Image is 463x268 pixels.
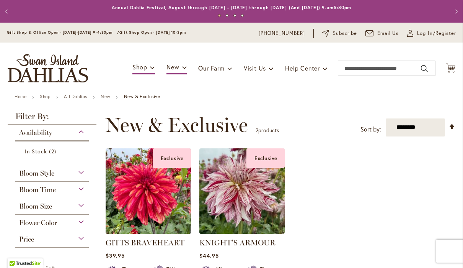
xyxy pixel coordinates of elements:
[64,94,87,99] a: All Dahlias
[199,228,285,235] a: KNIGHT'S ARMOUR Exclusive
[25,147,81,155] a: In Stock 2
[285,64,320,72] span: Help Center
[417,30,456,37] span: Log In/Register
[199,148,285,234] img: KNIGHT'S ARMOUR
[246,148,285,168] div: Exclusive
[106,228,191,235] a: GITTS BRAVEHEART Exclusive
[105,113,248,136] span: New & Exclusive
[199,238,276,247] a: KNIGHT'S ARMOUR
[15,94,26,99] a: Home
[256,124,279,136] p: products
[360,122,381,136] label: Sort by:
[19,219,57,227] span: Flower Color
[448,4,463,19] button: Next
[7,30,119,35] span: Gift Shop & Office Open - [DATE]-[DATE] 9-4:30pm /
[19,169,54,178] span: Bloom Style
[256,127,258,134] span: 2
[101,94,111,99] a: New
[124,94,160,99] strong: New & Exclusive
[19,202,52,210] span: Bloom Size
[377,30,399,37] span: Email Us
[19,186,56,194] span: Bloom Time
[49,147,58,155] span: 2
[166,63,179,71] span: New
[119,30,186,35] span: Gift Shop Open - [DATE] 10-3pm
[40,94,51,99] a: Shop
[8,54,88,82] a: store logo
[333,30,357,37] span: Subscribe
[198,64,224,72] span: Our Farm
[112,5,352,10] a: Annual Dahlia Festival, August through [DATE] - [DATE] through [DATE] (And [DATE]) 9-am5:30pm
[259,30,305,37] a: [PHONE_NUMBER]
[226,14,228,17] button: 2 of 4
[218,14,221,17] button: 1 of 4
[153,148,191,168] div: Exclusive
[241,14,244,17] button: 4 of 4
[365,30,399,37] a: Email Us
[25,148,47,155] span: In Stock
[19,235,34,243] span: Price
[322,30,357,37] a: Subscribe
[407,30,456,37] a: Log In/Register
[6,241,27,262] iframe: Launch Accessibility Center
[106,252,124,259] span: $39.95
[8,112,96,125] strong: Filter By:
[244,64,266,72] span: Visit Us
[233,14,236,17] button: 3 of 4
[199,252,218,259] span: $44.95
[19,128,52,137] span: Availability
[106,238,184,247] a: GITTS BRAVEHEART
[132,63,147,71] span: Shop
[106,148,191,234] img: GITTS BRAVEHEART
